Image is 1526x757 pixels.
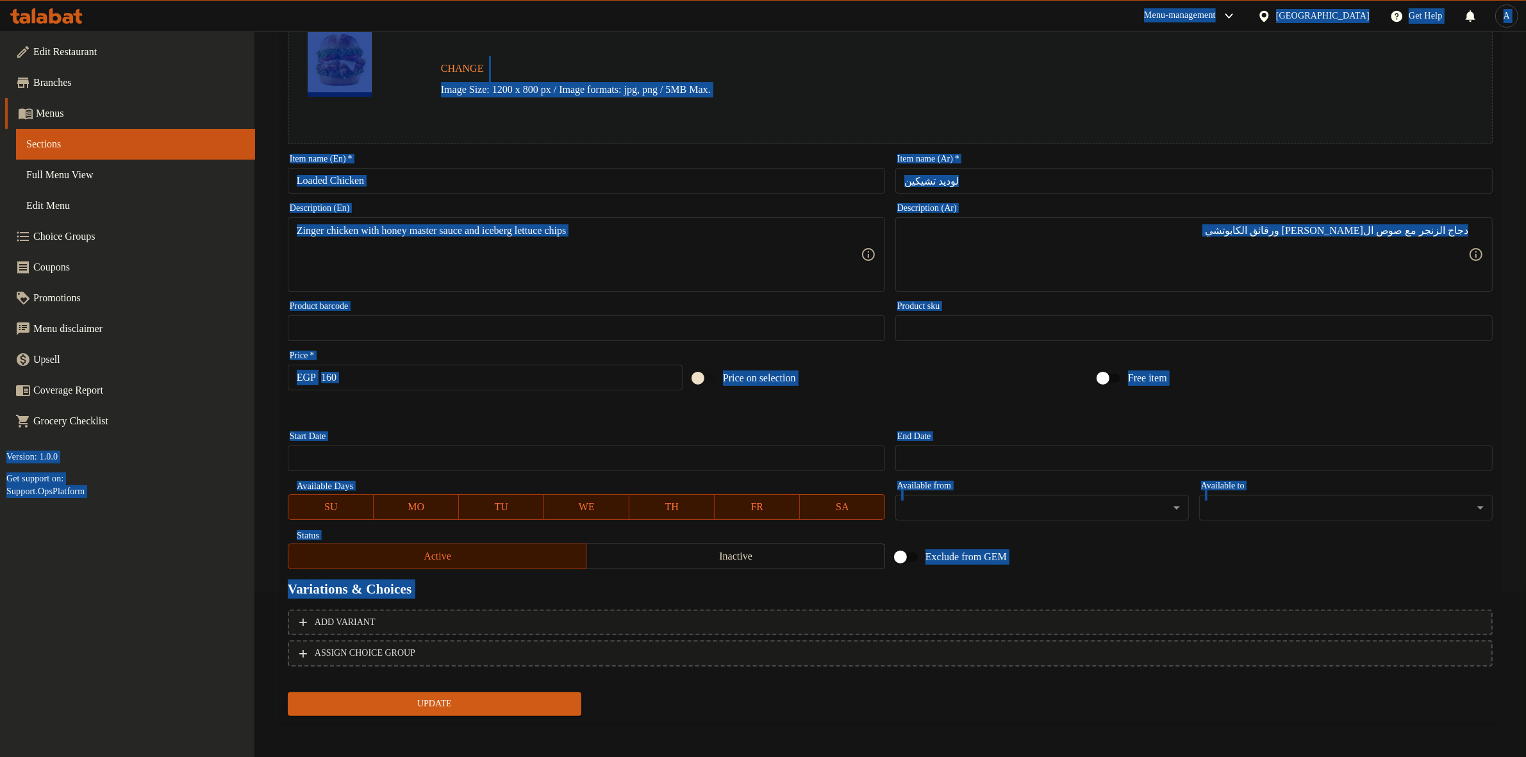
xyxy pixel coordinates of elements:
[315,615,376,631] span: Add variant
[629,494,715,520] button: TH
[436,82,1310,97] p: Image Size: 1200 x 800 px / Image formats: jpg, png / 5MB Max.
[26,198,245,213] span: Edit Menu
[33,383,245,398] span: Coverage Report
[5,406,255,437] a: Grocery Checklist
[33,321,245,337] span: Menu disclaimer
[800,494,885,520] button: SA
[544,494,629,520] button: WE
[33,413,245,429] span: Grocery Checklist
[5,98,255,129] a: Menus
[1144,8,1216,24] div: Menu-management
[723,370,796,386] span: Price on selection
[1128,370,1167,386] span: Free item
[895,168,1493,194] input: Enter name Ar
[288,544,587,569] button: Active
[459,494,544,520] button: TU
[5,221,255,252] a: Choice Groups
[16,129,255,160] a: Sections
[298,696,571,712] span: Update
[925,549,1007,565] span: Exclude from GEM
[297,224,861,285] textarea: Zinger chicken with honey master sauce and iceberg lettuce chips
[16,160,255,190] a: Full Menu View
[294,498,369,517] span: SU
[549,498,624,517] span: WE
[720,498,795,517] span: FR
[288,494,374,520] button: SU
[1276,9,1370,23] div: [GEOGRAPHIC_DATA]
[586,544,885,569] button: Inactive
[33,352,245,367] span: Upsell
[464,498,539,517] span: TU
[321,365,683,390] input: Please enter price
[634,498,709,517] span: TH
[805,498,880,517] span: SA
[6,452,37,462] span: Version:
[379,498,454,517] span: MO
[288,579,1493,599] h2: Variations & Choices
[895,315,1493,341] input: Please enter product sku
[36,106,245,121] span: Menus
[26,137,245,152] span: Sections
[5,313,255,344] a: Menu disclaimer
[6,474,63,483] span: Get support on:
[5,344,255,375] a: Upsell
[1199,495,1493,520] div: ​
[33,260,245,275] span: Coupons
[315,645,415,661] span: ASSIGN CHOICE GROUP
[1504,9,1510,23] span: A
[895,495,1189,520] div: ​
[5,37,255,67] a: Edit Restaurant
[40,452,58,462] span: 1.0.0
[436,56,489,82] button: Change
[5,283,255,313] a: Promotions
[297,370,316,385] p: EGP
[294,547,582,566] span: Active
[715,494,800,520] button: FR
[308,28,372,92] img: Loaded_Chicken638853260309642663.jpg
[5,252,255,283] a: Coupons
[904,224,1468,285] textarea: دجاج الزنجر مع صوص ال[PERSON_NAME] ورقائق الكابوتشي
[441,60,484,78] span: Change
[288,315,885,341] input: Please enter product barcode
[33,44,245,60] span: Edit Restaurant
[592,547,880,566] span: Inactive
[288,692,581,716] button: Update
[33,229,245,244] span: Choice Groups
[5,375,255,406] a: Coverage Report
[288,168,885,194] input: Enter name En
[288,610,1493,636] button: Add variant
[6,487,85,496] a: Support.OpsPlatform
[288,640,1493,667] button: ASSIGN CHOICE GROUP
[374,494,459,520] button: MO
[5,67,255,98] a: Branches
[16,190,255,221] a: Edit Menu
[26,167,245,183] span: Full Menu View
[33,290,245,306] span: Promotions
[33,75,245,90] span: Branches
